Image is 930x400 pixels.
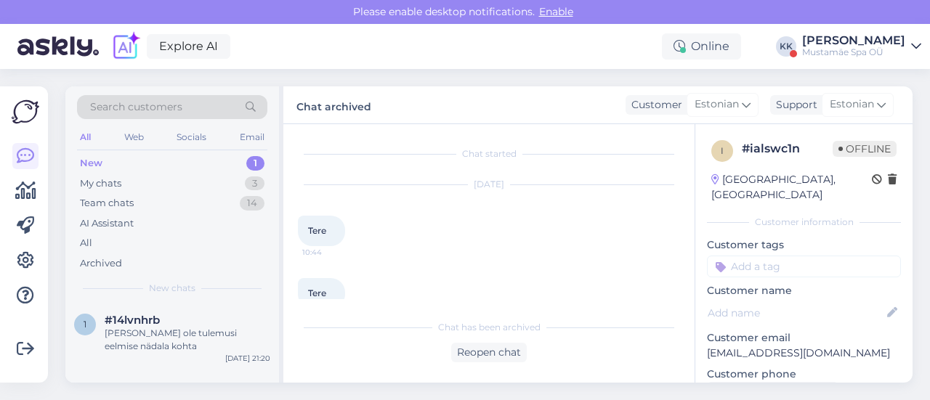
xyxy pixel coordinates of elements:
div: My chats [80,176,121,191]
span: 1 [84,319,86,330]
div: # ialswc1n [742,140,833,158]
span: #14lvnhrb [105,314,160,327]
span: Enable [535,5,578,18]
div: 3 [245,176,264,191]
div: Customer information [707,216,901,229]
div: [PERSON_NAME] [802,35,905,46]
div: KK [776,36,796,57]
div: [GEOGRAPHIC_DATA], [GEOGRAPHIC_DATA] [711,172,872,203]
label: Chat archived [296,95,371,115]
span: Estonian [695,97,739,113]
input: Add a tag [707,256,901,277]
div: Web [121,128,147,147]
div: Mustamäe Spa OÜ [802,46,905,58]
div: 1 [246,156,264,171]
div: AI Assistant [80,216,134,231]
p: Customer phone [707,367,901,382]
input: Add name [708,305,884,321]
span: Tere [308,225,326,236]
div: Email [237,128,267,147]
div: New [80,156,102,171]
p: [EMAIL_ADDRESS][DOMAIN_NAME] [707,346,901,361]
div: All [80,236,92,250]
span: Estonian [830,97,874,113]
span: i [721,145,724,156]
span: Chat has been archived [438,321,541,334]
div: [DATE] 21:20 [225,353,270,364]
div: Reopen chat [451,343,527,362]
p: Customer email [707,330,901,346]
p: Customer tags [707,237,901,253]
a: Explore AI [147,34,230,59]
div: Team chats [80,196,134,211]
div: Online [662,33,741,60]
div: 14 [240,196,264,211]
span: New chats [149,282,195,295]
div: Support [770,97,817,113]
div: Socials [174,128,209,147]
span: Offline [833,141,897,157]
span: 10:44 [302,247,357,258]
img: explore-ai [110,31,141,62]
div: All [77,128,94,147]
div: Archived [80,256,122,271]
div: Customer [626,97,682,113]
div: [DATE] [298,178,680,191]
img: Askly Logo [12,98,39,126]
p: Customer name [707,283,901,298]
div: [PERSON_NAME] ole tulemusi eelmise nädala kohta [105,327,270,353]
div: Chat started [298,147,680,160]
a: [PERSON_NAME]Mustamäe Spa OÜ [802,35,921,58]
span: Search customers [90,99,182,115]
span: Tere [308,287,326,298]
